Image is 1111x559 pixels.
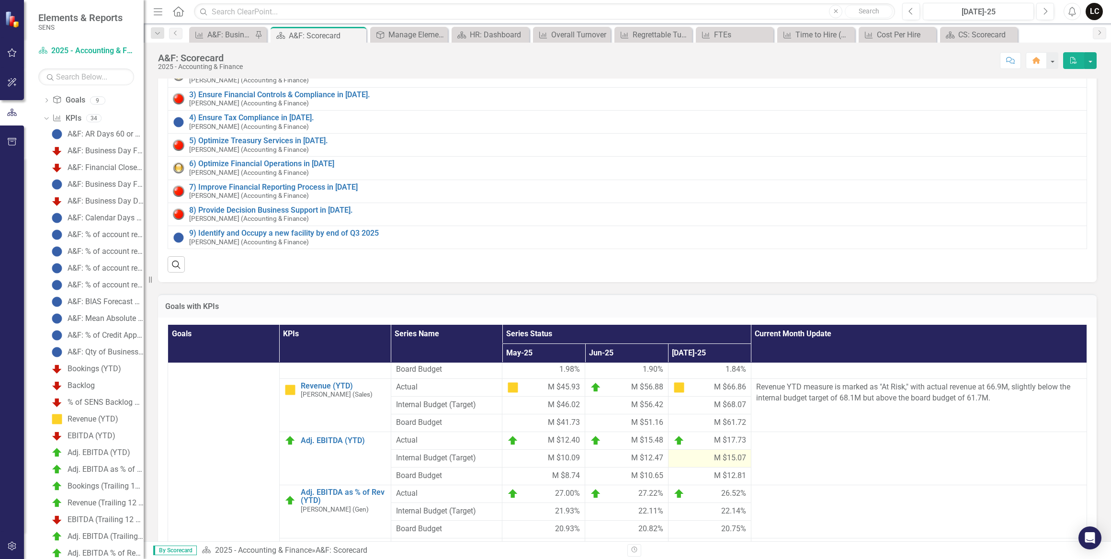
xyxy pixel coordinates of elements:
[49,529,144,544] a: Adj. EBITDA (Trailing 12 months)
[189,229,1082,238] a: 9) Identify and Occupy a new facility by end of Q3 2025
[673,488,685,500] img: On Target
[590,435,601,446] img: On Target
[555,488,580,500] span: 27.00%
[68,163,144,172] div: A&F: Financial Close Meeting with Sr. Leadership
[5,11,22,27] img: ClearPoint Strategy
[215,546,312,555] a: 2025 - Accounting & Finance
[49,361,121,376] a: Bookings (YTD)
[49,261,144,276] a: A&F: % of account recons tied out for PBT
[68,297,144,306] div: A&F: BIAS Forecast Accuracy vs. Current CV (SENS Revenue Units)
[633,29,690,41] div: Regrettable Turnover
[49,495,144,511] a: Revenue (Trailing 12 Months)
[51,497,63,509] img: On Target
[49,244,144,259] a: A&F: % of account recons tied out for SENS Intermediate
[51,430,63,442] img: Below Target
[68,130,144,138] div: A&F: AR Days 60 or more Past Past Due (SENS only % of AR)
[751,485,1087,538] td: Double-Click to Edit
[51,162,63,173] img: Below Target
[68,448,130,457] div: Adj. EBITDA (YTD)
[158,63,243,70] div: 2025 - Accounting & Finance
[202,545,620,556] div: »
[49,428,115,444] a: EBITDA (YTD)
[189,169,309,176] small: [PERSON_NAME] (Accounting & Finance)
[189,206,1082,215] a: 8) Provide Decision Business Support in [DATE].
[168,157,1087,180] td: Double-Click to Edit Right Click for Context Menu
[555,541,580,553] span: 15.90%
[555,524,580,535] span: 20.93%
[51,397,63,408] img: Below Target
[507,382,519,393] img: At Risk
[721,541,746,553] span: 12.32%
[548,453,580,464] span: M $10.09
[396,541,498,552] span: Actual
[548,435,580,446] span: M $12.40
[631,399,663,411] span: M $56.42
[49,294,144,309] a: A&F: BIAS Forecast Accuracy vs. Current CV (SENS Revenue Units)
[780,29,852,41] a: Time to Hire (Days)
[189,137,1082,145] a: 5) Optimize Treasury Services in [DATE].
[631,435,663,446] span: M $15.48
[153,546,197,555] span: By Scorecard
[396,435,498,446] span: Actual
[923,3,1034,20] button: [DATE]-25
[396,470,498,481] span: Board Budget
[207,29,252,41] div: A&F: Business Day Financials sent out to Sr. Leadership
[51,380,63,391] img: Below Target
[86,114,102,123] div: 34
[877,29,934,41] div: Cost Per Hire
[51,313,63,324] img: No Information
[68,197,144,205] div: A&F: Business Day Dept Financials sent out to Dept Leaders
[638,506,663,517] span: 22.11%
[158,53,243,63] div: A&F: Scorecard
[751,432,1087,485] td: Double-Click to Edit
[51,262,63,274] img: No Information
[168,111,1087,134] td: Double-Click to Edit Right Click for Context Menu
[289,30,364,42] div: A&F: Scorecard
[173,185,184,197] img: Red: Critical Issues/Off-Track
[68,314,144,323] div: A&F: Mean Absolute Error fcst accuracy (SENS Revenue Units)
[668,502,751,520] td: Double-Click to Edit
[555,506,580,517] span: 21.93%
[51,346,63,358] img: No Information
[552,470,580,481] span: M $8.74
[726,364,746,375] span: 1.84%
[631,453,663,464] span: M $12.47
[1086,3,1103,20] div: LC
[585,449,668,467] td: Double-Click to Edit
[585,502,668,520] td: Double-Click to Edit
[49,194,144,209] a: A&F: Business Day Dept Financials sent out to Dept Leaders
[698,29,771,41] a: FTEs
[51,548,63,559] img: On Target
[590,382,601,393] img: On Target
[638,541,663,553] span: 14.40%
[68,247,144,256] div: A&F: % of account recons tied out for SENS Intermediate
[714,435,746,446] span: M $17.73
[51,514,63,525] img: Below Target
[958,29,1015,41] div: CS: Scorecard
[68,180,144,189] div: A&F: Business Day Financials sent out to Board
[507,541,519,553] img: Below Target
[631,417,663,428] span: M $51.16
[301,488,386,505] a: Adj. EBITDA as % of Rev (YTD)
[68,515,144,524] div: EBITDA (Trailing 12 Months)
[585,467,668,485] td: Double-Click to Edit
[38,23,123,31] small: SENS
[590,488,601,500] img: On Target
[643,364,663,375] span: 1.90%
[714,29,771,41] div: FTEs
[548,417,580,428] span: M $41.73
[673,541,685,553] img: On Target
[68,264,144,273] div: A&F: % of account recons tied out for PBT
[189,100,309,107] small: [PERSON_NAME] (Accounting & Finance)
[714,417,746,428] span: M $61.72
[68,365,121,373] div: Bookings (YTD)
[68,230,144,239] div: A&F: % of account recons tied out for SENS Holdings
[502,361,585,378] td: Double-Click to Edit
[90,96,105,104] div: 9
[316,546,367,555] div: A&F: Scorecard
[301,391,373,398] small: [PERSON_NAME] (Sales)
[51,363,63,375] img: Below Target
[51,128,63,140] img: No Information
[168,226,1087,249] td: Double-Click to Edit Right Click for Context Menu
[284,495,296,506] img: On Target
